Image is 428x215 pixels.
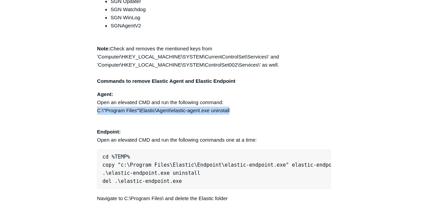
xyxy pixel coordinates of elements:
[97,129,121,135] strong: Endpoint:
[97,149,331,189] pre: cd %TEMP% copy "c:\Program Files\Elastic\Endpoint\elastic-endpoint.exe" elastic-endpoint.exe .\el...
[97,46,110,51] strong: Note:
[97,78,235,84] strong: Commands to remove Elastic Agent and Elastic Endpoint
[97,120,331,144] p: Open an elevated CMD and run the following commands one at a time:
[111,22,331,38] li: SGNAgentV2
[97,45,331,85] p: Check and removes the mentioned keys from 'Computer\HKEY_LOCAL_MACHINE\SYSTEM\CurrentControlSet\S...
[97,194,331,202] p: Navigate to C:\Program Files\ and delete the Elastic folder
[97,91,113,97] strong: Agent:
[111,14,331,22] li: SGN WinLog
[97,90,331,115] p: Open an elevated CMD and run the following command: C:\"Program Files"\Elastic\Agent\elastic-agen...
[111,5,331,14] li: SGN Watchdog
